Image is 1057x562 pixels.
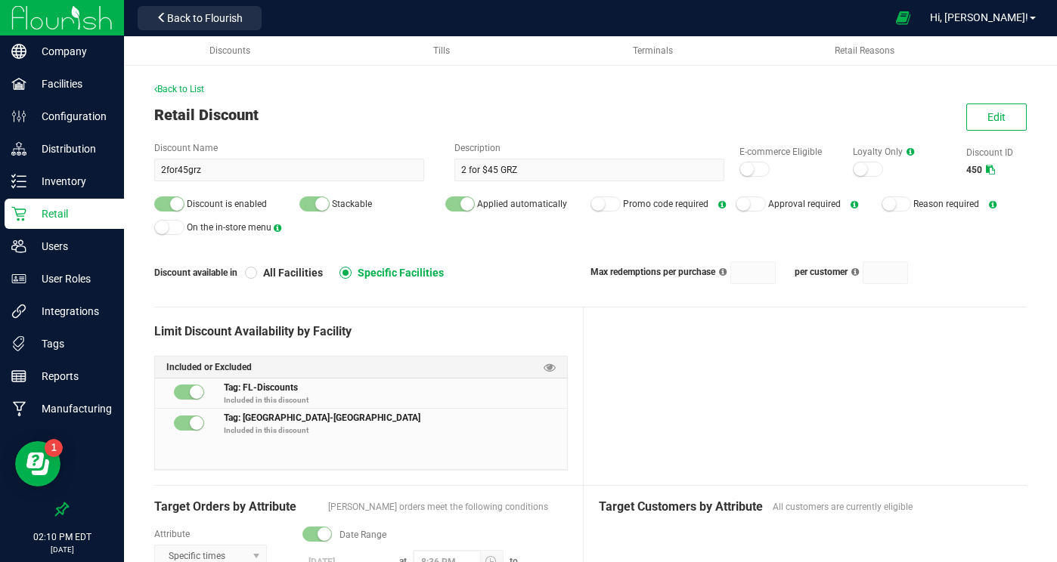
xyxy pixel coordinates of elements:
[11,336,26,351] inline-svg: Tags
[795,267,848,277] span: per customer
[11,369,26,384] inline-svg: Reports
[739,145,838,159] label: E-commerce Eligible
[224,380,298,393] span: Tag: FL-Discounts
[154,266,245,279] span: Discount available in
[332,199,372,209] span: Stackable
[154,106,259,124] span: Retail Discount
[433,45,450,56] span: Tills
[544,360,556,375] span: Preview
[26,107,117,125] p: Configuration
[154,84,204,94] span: Back to List
[257,266,323,279] span: All Facilities
[187,222,271,233] span: On the in-store menu
[11,76,26,91] inline-svg: Facilities
[11,174,26,189] inline-svg: Inventory
[7,530,117,544] p: 02:10 PM EDT
[45,439,63,457] iframe: Resource center unread badge
[154,141,424,155] label: Discount Name
[7,544,117,555] p: [DATE]
[26,270,117,288] p: User Roles
[11,239,26,254] inline-svg: Users
[590,267,715,277] span: Max redemptions per purchase
[913,199,979,209] span: Reason required
[11,109,26,124] inline-svg: Configuration
[11,44,26,59] inline-svg: Company
[26,172,117,190] p: Inventory
[773,500,1012,514] span: All customers are currently eligible
[209,45,250,56] span: Discounts
[352,266,444,279] span: Specific Facilities
[768,199,841,209] span: Approval required
[224,410,420,423] span: Tag: [GEOGRAPHIC_DATA]-[GEOGRAPHIC_DATA]
[477,199,567,209] span: Applied automatically
[26,400,117,418] p: Manufacturing
[138,6,262,30] button: Back to Flourish
[11,271,26,286] inline-svg: User Roles
[187,199,267,209] span: Discount is enabled
[154,323,568,341] div: Limit Discount Availability by Facility
[26,75,117,93] p: Facilities
[966,165,982,175] span: 450
[54,502,70,517] label: Pin the sidebar to full width on large screens
[155,357,567,378] div: Included or Excluded
[454,141,724,155] label: Description
[339,528,386,542] span: Date Range
[966,146,1027,159] label: Discount ID
[853,145,951,159] label: Loyalty Only
[11,206,26,221] inline-svg: Retail
[154,527,287,541] label: Attribute
[633,45,673,56] span: Terminals
[11,141,26,156] inline-svg: Distribution
[11,304,26,319] inline-svg: Integrations
[224,425,567,436] p: Included in this discount
[154,498,321,516] span: Target Orders by Attribute
[26,42,117,60] p: Company
[26,335,117,353] p: Tags
[599,498,765,516] span: Target Customers by Attribute
[26,205,117,223] p: Retail
[966,103,1027,131] button: Edit
[15,441,60,486] iframe: Resource center
[987,111,1006,123] span: Edit
[26,367,117,385] p: Reports
[26,237,117,255] p: Users
[930,11,1028,23] span: Hi, [PERSON_NAME]!
[26,140,117,158] p: Distribution
[167,12,243,24] span: Back to Flourish
[835,45,894,56] span: Retail Reasons
[26,302,117,320] p: Integrations
[623,199,708,209] span: Promo code required
[886,3,920,32] span: Open Ecommerce Menu
[224,394,567,406] p: Included in this discount
[11,401,26,416] inline-svg: Manufacturing
[328,500,568,514] span: [PERSON_NAME] orders meet the following conditions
